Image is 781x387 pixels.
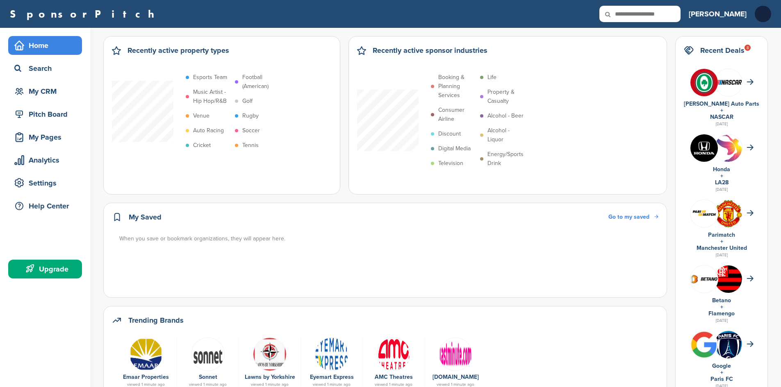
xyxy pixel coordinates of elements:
[438,144,471,153] p: Digital Media
[375,373,413,380] a: AMC Theatres
[429,337,482,370] a: Lastminute logo 375x56
[181,382,235,387] div: viewed 1 minute ago
[439,337,472,371] img: Lastminute logo 375x56
[315,337,348,371] img: Eyemart express logo
[429,382,482,387] div: viewed 1 minute ago
[12,38,82,53] div: Home
[433,373,479,380] a: [DOMAIN_NAME]
[8,128,82,147] a: My Pages
[193,126,224,135] p: Auto Racing
[12,61,82,76] div: Search
[181,337,235,370] a: Screen shot 2016 09 19 at 2.14.43 pm
[684,317,759,324] div: [DATE]
[193,88,231,106] p: Music Artist - Hip Hop/R&B
[745,45,751,51] div: 8
[710,113,733,120] a: NASCAR
[720,238,723,245] a: +
[12,130,82,145] div: My Pages
[700,45,745,56] h2: Recent Deals
[193,111,209,120] p: Venue
[123,373,169,380] a: Emaar Properties
[367,382,420,387] div: viewed 1 minute ago
[243,382,296,387] div: viewed 1 minute ago
[690,331,718,358] img: Bwupxdxo 400x400
[129,211,162,223] h2: My Saved
[684,100,759,107] a: [PERSON_NAME] Auto Parts
[708,310,735,317] a: Flamengo
[720,172,723,179] a: +
[10,9,159,19] a: SponsorPitch
[713,166,730,173] a: Honda
[720,303,723,310] a: +
[715,265,742,299] img: Data?1415807839
[243,337,296,370] a: Data
[12,153,82,167] div: Analytics
[128,315,184,326] h2: Trending Brands
[715,179,729,186] a: LA28
[712,362,731,369] a: Google
[12,262,82,276] div: Upgrade
[689,8,747,20] h3: [PERSON_NAME]
[712,297,731,304] a: Betano
[720,369,723,376] a: +
[720,107,723,114] a: +
[690,208,718,218] img: Screen shot 2018 07 10 at 12.33.29 pm
[12,107,82,122] div: Pitch Board
[438,129,461,138] p: Discount
[715,331,742,364] img: Paris fc logo.svg
[684,251,759,259] div: [DATE]
[487,111,524,120] p: Alcohol - Beer
[12,176,82,190] div: Settings
[684,186,759,193] div: [DATE]
[8,151,82,170] a: Analytics
[690,134,718,162] img: Kln5su0v 400x400
[129,337,163,371] img: Open uri20141112 50798 joqvja
[245,373,295,380] a: Lawns by Yorkshire
[487,126,525,144] p: Alcohol - Liquor
[689,5,747,23] a: [PERSON_NAME]
[8,105,82,124] a: Pitch Board
[199,373,217,380] a: Sonnet
[119,337,173,370] a: Open uri20141112 50798 joqvja
[487,88,525,106] p: Property & Casualty
[8,260,82,278] a: Upgrade
[305,382,358,387] div: viewed 1 minute ago
[708,231,735,238] a: Parimatch
[119,382,173,387] div: viewed 1 minute ago
[684,120,759,128] div: [DATE]
[697,244,747,251] a: Manchester United
[305,337,358,370] a: Eyemart express logo
[242,97,253,106] p: Golf
[128,45,229,56] h2: Recently active property types
[242,141,259,150] p: Tennis
[690,274,718,284] img: Betano
[377,337,410,371] img: Data
[310,373,354,380] a: Eyemart Express
[438,106,476,124] p: Consumer Airline
[12,84,82,99] div: My CRM
[8,82,82,101] a: My CRM
[715,80,742,85] img: 7569886e 0a8b 4460 bc64 d028672dde70
[8,59,82,78] a: Search
[12,199,82,213] div: Help Center
[242,111,259,120] p: Rugby
[193,73,227,82] p: Esports Team
[710,376,733,382] a: Paris FC
[715,134,742,183] img: La 2028 olympics logo
[119,234,659,243] div: When you save or bookmark organizations, they will appear here.
[690,69,718,96] img: V7vhzcmg 400x400
[438,73,476,100] p: Booking & Planning Services
[608,213,658,222] a: Go to my saved
[242,73,280,91] p: Football (American)
[487,73,496,82] p: Life
[8,174,82,192] a: Settings
[373,45,487,56] h2: Recently active sponsor industries
[8,36,82,55] a: Home
[367,337,420,370] a: Data
[438,159,463,168] p: Television
[8,197,82,215] a: Help Center
[715,200,742,228] img: Open uri20141112 64162 1lb1st5?1415809441
[242,126,260,135] p: Soccer
[191,337,225,371] img: Screen shot 2016 09 19 at 2.14.43 pm
[608,213,649,220] span: Go to my saved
